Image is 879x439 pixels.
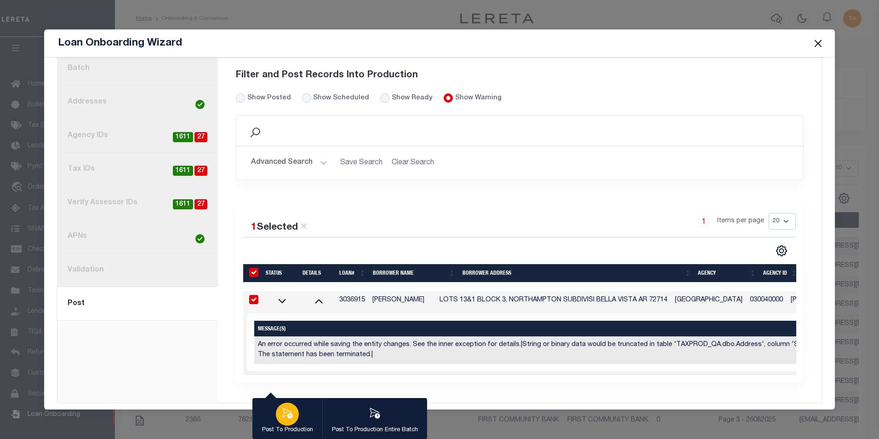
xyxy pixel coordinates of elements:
[57,254,218,287] a: Validation
[173,166,193,176] span: 1611
[173,199,193,210] span: 1611
[194,132,207,143] span: 27
[812,37,824,49] button: Close
[251,220,308,235] div: Selected
[58,37,182,50] h5: Loan Onboarding Wizard
[262,264,299,283] th: Status
[194,199,207,210] span: 27
[694,264,759,283] th: Agency: activate to sort column ascending
[698,216,708,226] a: 1
[57,220,218,254] a: APNs
[759,264,801,283] th: Agency ID: activate to sort column ascending
[195,100,205,109] img: check-icon-green.svg
[251,154,327,172] button: Advanced Search
[57,86,218,119] a: Addresses
[455,93,502,104] label: Show Warning
[369,291,436,310] td: [PERSON_NAME]
[336,291,369,310] td: 3036915
[247,93,291,104] label: Show Posted
[369,264,458,283] th: Borrower Name: activate to sort column ascending
[251,223,257,232] span: 1
[57,153,218,186] a: Tax IDs271611
[194,166,207,176] span: 27
[57,287,218,321] a: Post
[746,291,787,310] td: 030040000
[299,264,336,283] th: Details
[392,93,433,104] label: Show Ready
[336,264,369,283] th: Loan#: activate to sort column ascending
[717,216,764,226] span: Items per page
[57,52,218,86] a: Batch
[57,119,218,153] a: Agency IDs271611
[459,264,695,283] th: Borrower Address: activate to sort column ascending
[57,186,218,220] a: Verify Assessor IDs271611
[243,264,262,283] th: LoanPrepID
[787,291,851,310] td: [PHONE_NUMBER]
[236,58,804,93] div: Filter and Post Records Into Production
[436,291,671,310] td: LOTS 13&1 BLOCK 3, NORTHAMPTON SUBDIVISI BELLA VISTA AR 72714
[195,234,205,243] img: check-icon-green.svg
[313,93,369,104] label: Show Scheduled
[671,291,746,310] td: [GEOGRAPHIC_DATA]
[173,132,193,143] span: 1611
